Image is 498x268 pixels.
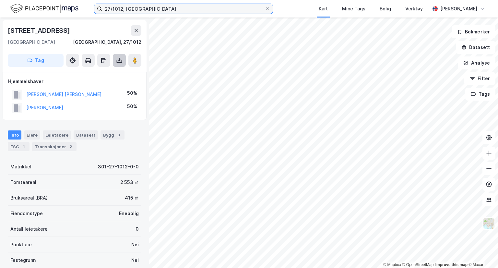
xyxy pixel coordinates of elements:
[380,5,391,13] div: Bolig
[483,217,495,229] img: Z
[10,241,32,249] div: Punktleie
[10,3,78,14] img: logo.f888ab2527a4732fd821a326f86c7f29.svg
[127,103,137,110] div: 50%
[136,225,139,233] div: 0
[120,178,139,186] div: 2 553 ㎡
[405,5,423,13] div: Verktøy
[43,130,71,140] div: Leietakere
[8,78,141,85] div: Hjemmelshaver
[101,130,124,140] div: Bygg
[466,237,498,268] div: Kontrollprogram for chat
[10,210,43,217] div: Eiendomstype
[127,89,137,97] div: 50%
[98,163,139,171] div: 301-27-1012-0-0
[74,130,98,140] div: Datasett
[440,5,477,13] div: [PERSON_NAME]
[435,262,468,267] a: Improve this map
[458,56,495,69] button: Analyse
[73,38,141,46] div: [GEOGRAPHIC_DATA], 27/1012
[452,25,495,38] button: Bokmerker
[465,88,495,101] button: Tags
[8,130,21,140] div: Info
[464,72,495,85] button: Filter
[67,143,74,150] div: 2
[342,5,365,13] div: Mine Tags
[8,142,30,151] div: ESG
[102,4,265,14] input: Søk på adresse, matrikkel, gårdeiere, leietakere eller personer
[131,256,139,264] div: Nei
[10,256,36,264] div: Festegrunn
[383,262,401,267] a: Mapbox
[8,38,55,46] div: [GEOGRAPHIC_DATA]
[115,132,122,138] div: 3
[8,25,71,36] div: [STREET_ADDRESS]
[319,5,328,13] div: Kart
[125,194,139,202] div: 415 ㎡
[466,237,498,268] iframe: Chat Widget
[10,194,48,202] div: Bruksareal (BRA)
[10,178,36,186] div: Tomteareal
[32,142,77,151] div: Transaksjoner
[8,54,64,67] button: Tag
[20,143,27,150] div: 1
[24,130,40,140] div: Eiere
[131,241,139,249] div: Nei
[456,41,495,54] button: Datasett
[10,225,48,233] div: Antall leietakere
[10,163,31,171] div: Matrikkel
[119,210,139,217] div: Enebolig
[402,262,434,267] a: OpenStreetMap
